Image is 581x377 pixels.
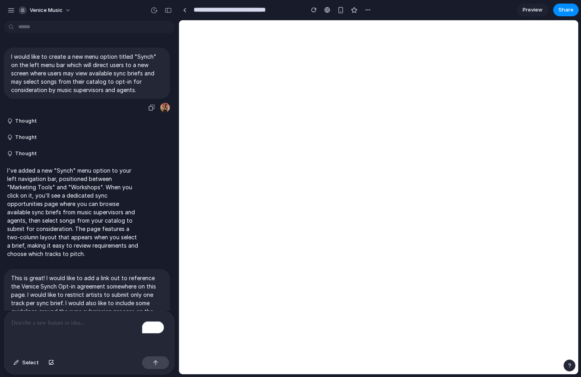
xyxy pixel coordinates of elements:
p: I would like to create a new menu option titled "Synch" on the left menu bar which will direct us... [11,52,163,94]
span: Venice Music [30,6,63,14]
div: To enrich screen reader interactions, please activate Accessibility in Grammarly extension settings [4,311,174,353]
a: Preview [517,4,548,16]
span: Preview [523,6,543,14]
p: This is great! I would like to add a link out to reference the Venice Synch Opt-in agreement some... [11,274,163,374]
button: Share [553,4,579,16]
button: Venice Music [15,4,75,17]
button: Select [10,356,43,369]
p: I've added a new "Synch" menu option to your left navigation bar, positioned between "Marketing T... [7,166,140,258]
span: Select [22,359,39,367]
span: Share [558,6,573,14]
